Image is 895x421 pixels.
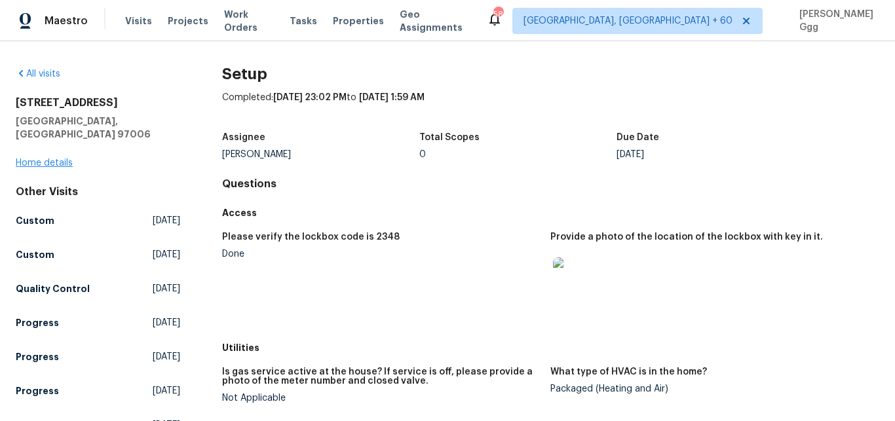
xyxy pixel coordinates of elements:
span: Tasks [290,16,317,26]
h5: Due Date [617,133,659,142]
div: [DATE] [617,150,814,159]
span: [DATE] [153,384,180,397]
span: [DATE] [153,282,180,295]
h5: What type of HVAC is in the home? [550,367,707,376]
span: [GEOGRAPHIC_DATA], [GEOGRAPHIC_DATA] + 60 [524,14,733,27]
span: Geo Assignments [400,8,471,34]
a: Custom[DATE] [16,243,180,266]
span: [DATE] [153,316,180,329]
div: [PERSON_NAME] [222,150,419,159]
h5: Please verify the lockbox code is 2348 [222,232,400,242]
h2: Setup [222,67,879,81]
h5: Is gas service active at the house? If service is off, please provide a photo of the meter number... [222,367,541,386]
span: [DATE] [153,248,180,261]
h5: Total Scopes [419,133,480,142]
span: Maestro [45,14,88,27]
span: Work Orders [224,8,274,34]
h5: Progress [16,316,59,329]
h5: Utilities [222,341,879,354]
a: Progress[DATE] [16,379,180,403]
span: [DATE] [153,214,180,227]
h2: [STREET_ADDRESS] [16,96,180,109]
h5: Custom [16,248,54,261]
a: Custom[DATE] [16,209,180,232]
span: [DATE] 23:02 PM [273,93,347,102]
h5: Custom [16,214,54,227]
span: [DATE] [153,350,180,363]
span: [DATE] 1:59 AM [359,93,425,102]
h5: Progress [16,350,59,363]
h5: Progress [16,384,59,397]
h5: Provide a photo of the location of the lockbox with key in it. [550,232,823,242]
div: Completed: to [222,91,879,125]
span: [PERSON_NAME] Ggg [794,8,875,34]
div: 586 [493,8,503,21]
h5: Assignee [222,133,265,142]
div: Done [222,249,541,259]
div: Not Applicable [222,394,541,403]
h5: Quality Control [16,282,90,295]
h4: Questions [222,177,879,191]
div: Other Visits [16,185,180,198]
span: Visits [125,14,152,27]
span: Properties [333,14,384,27]
div: 0 [419,150,617,159]
h5: Access [222,206,879,219]
h5: [GEOGRAPHIC_DATA], [GEOGRAPHIC_DATA] 97006 [16,115,180,141]
a: Home details [16,158,73,168]
a: Quality Control[DATE] [16,277,180,301]
a: Progress[DATE] [16,311,180,335]
a: All visits [16,69,60,79]
a: Progress[DATE] [16,345,180,369]
span: Projects [168,14,208,27]
div: Packaged (Heating and Air) [550,384,869,394]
